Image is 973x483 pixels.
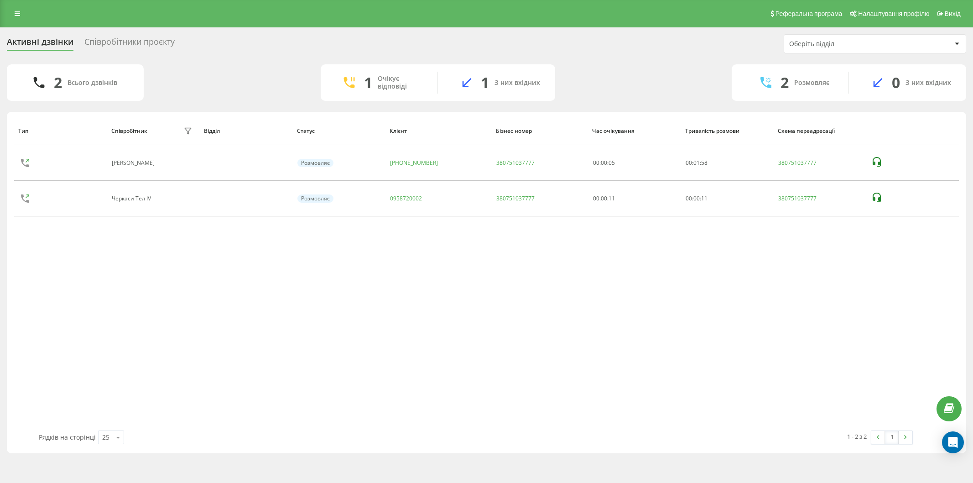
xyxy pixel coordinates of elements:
[390,194,422,202] a: 0958720002
[297,194,333,203] div: Розмовляє
[102,433,109,442] div: 25
[905,79,951,87] div: З них вхідних
[685,128,769,134] div: Тривалість розмови
[297,159,333,167] div: Розмовляє
[778,128,862,134] div: Схема переадресації
[68,79,117,87] div: Всього дзвінків
[686,159,692,167] span: 00
[847,432,867,441] div: 1 - 2 з 2
[789,40,898,48] div: Оберіть відділ
[378,75,424,90] div: Очікує відповіді
[794,79,829,87] div: Розмовляє
[775,10,843,17] span: Реферальна програма
[686,194,692,202] span: 00
[693,194,700,202] span: 00
[7,37,73,51] div: Активні дзвінки
[693,159,700,167] span: 01
[481,74,489,91] div: 1
[686,160,708,166] div: : :
[892,74,900,91] div: 0
[593,160,676,166] div: 00:00:05
[496,128,584,134] div: Бізнес номер
[112,160,157,166] div: [PERSON_NAME]
[39,433,96,441] span: Рядків на сторінці
[885,431,899,444] a: 1
[945,10,961,17] span: Вихід
[701,159,708,167] span: 58
[496,159,535,167] a: 380751037777
[496,194,535,202] a: 380751037777
[780,74,789,91] div: 2
[686,195,708,202] div: : :
[858,10,929,17] span: Налаштування профілю
[778,195,817,202] a: 380751037777
[494,79,540,87] div: З них вхідних
[778,160,817,166] a: 380751037777
[390,128,487,134] div: Клієнт
[112,195,153,202] div: Черкаси Тел ІV
[204,128,288,134] div: Відділ
[593,195,676,202] div: 00:00:11
[18,128,102,134] div: Тип
[84,37,175,51] div: Співробітники проєкту
[592,128,676,134] div: Час очікування
[390,159,438,167] a: [PHONE_NUMBER]
[111,128,147,134] div: Співробітник
[54,74,62,91] div: 2
[701,194,708,202] span: 11
[942,431,964,453] div: Open Intercom Messenger
[364,74,372,91] div: 1
[297,128,381,134] div: Статус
